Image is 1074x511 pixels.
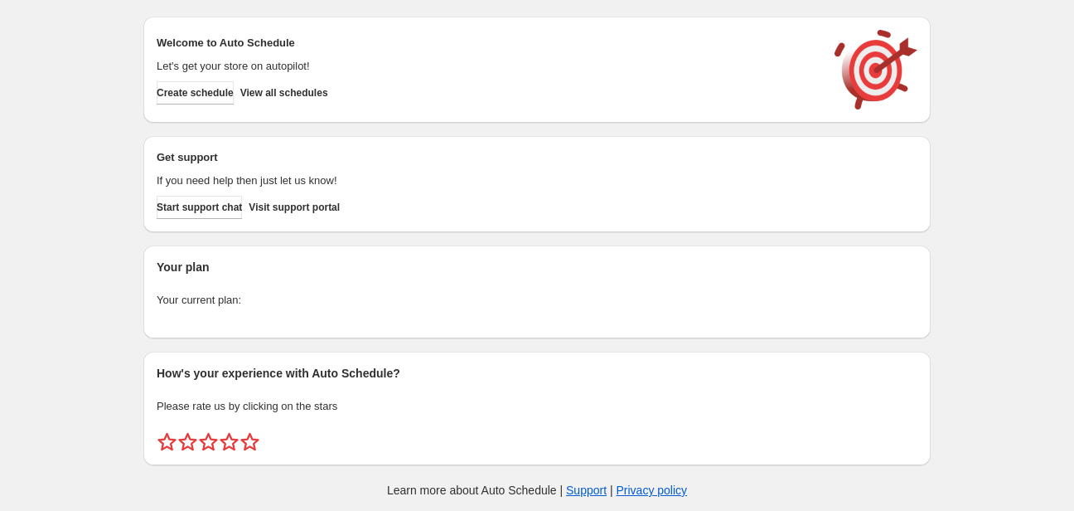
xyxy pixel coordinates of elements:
[157,58,818,75] p: Let's get your store on autopilot!
[387,482,687,499] p: Learn more about Auto Schedule | |
[157,365,917,382] h2: How's your experience with Auto Schedule?
[249,196,340,219] a: Visit support portal
[240,81,328,105] button: View all schedules
[157,173,818,189] p: If you need help then just let us know!
[157,292,917,309] p: Your current plan:
[157,259,917,275] h2: Your plan
[157,35,818,51] h2: Welcome to Auto Schedule
[157,86,234,100] span: Create schedule
[249,201,340,214] span: Visit support portal
[157,201,242,214] span: Start support chat
[566,484,607,497] a: Support
[240,86,328,100] span: View all schedules
[157,196,242,219] a: Start support chat
[157,398,917,415] p: Please rate us by clicking on the stars
[157,149,818,166] h2: Get support
[157,81,234,105] button: Create schedule
[617,484,688,497] a: Privacy policy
